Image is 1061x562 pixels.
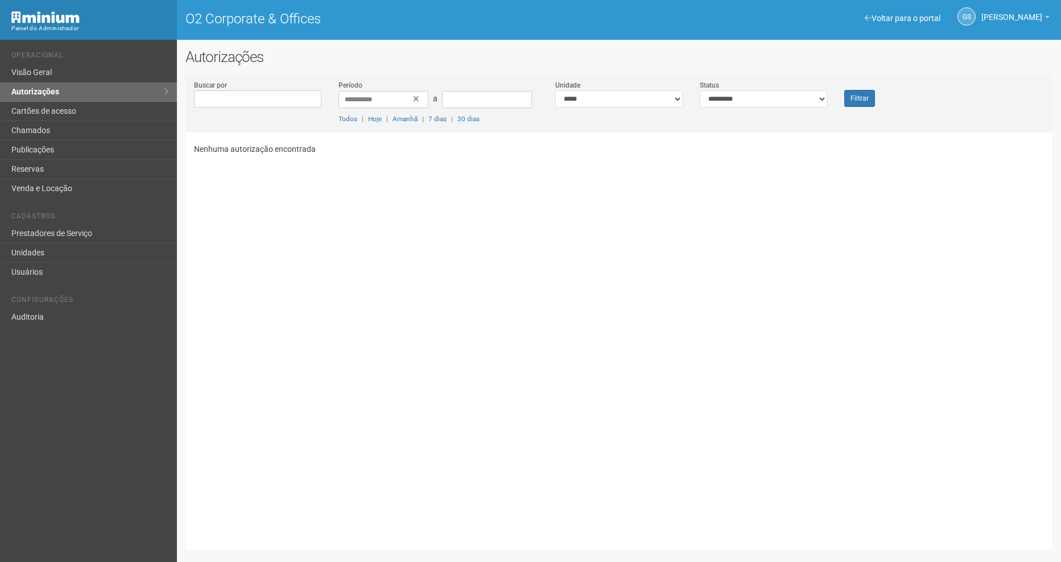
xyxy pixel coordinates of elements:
label: Unidade [555,80,580,90]
li: Cadastros [11,212,168,224]
span: | [386,115,388,123]
a: Todos [338,115,357,123]
span: Gabriela Souza [981,2,1042,22]
a: 30 dias [457,115,480,123]
img: Minium [11,11,80,23]
a: Amanhã [393,115,418,123]
a: Voltar para o portal [865,14,940,23]
span: | [451,115,453,123]
a: [PERSON_NAME] [981,14,1050,23]
h1: O2 Corporate & Offices [185,11,610,26]
li: Configurações [11,296,168,308]
span: | [422,115,424,123]
span: | [362,115,364,123]
p: Nenhuma autorização encontrada [194,144,1044,154]
a: Hoje [368,115,382,123]
label: Período [338,80,362,90]
li: Operacional [11,51,168,63]
label: Buscar por [194,80,227,90]
button: Filtrar [844,90,875,107]
a: 7 dias [428,115,447,123]
span: a [433,94,437,103]
h2: Autorizações [185,48,1052,65]
label: Status [700,80,719,90]
a: GS [957,7,976,26]
div: Painel do Administrador [11,23,168,34]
